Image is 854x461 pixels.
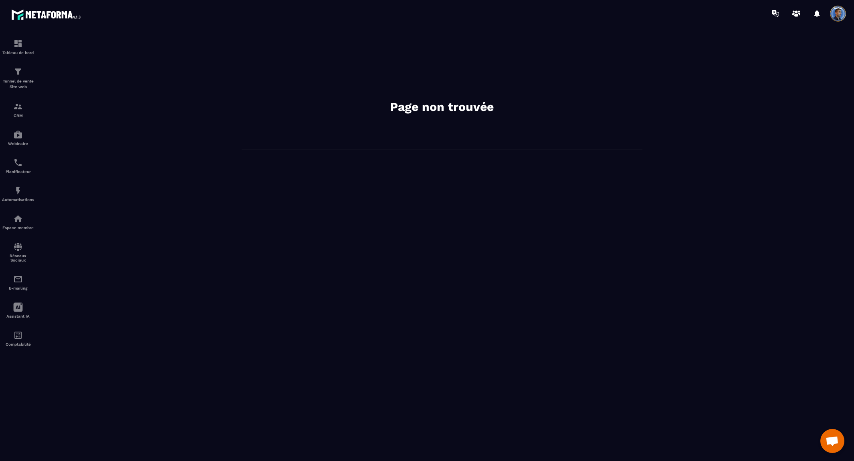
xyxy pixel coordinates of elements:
[13,158,23,167] img: scheduler
[2,324,34,352] a: accountantaccountantComptabilité
[2,314,34,318] p: Assistant IA
[13,130,23,139] img: automations
[13,186,23,195] img: automations
[2,141,34,146] p: Webinaire
[820,429,844,453] div: Ouvrir le chat
[2,268,34,296] a: emailemailE-mailing
[2,61,34,96] a: formationformationTunnel de vente Site web
[2,96,34,124] a: formationformationCRM
[2,236,34,268] a: social-networksocial-networkRéseaux Sociaux
[2,208,34,236] a: automationsautomationsEspace membre
[13,39,23,48] img: formation
[322,99,562,115] h2: Page non trouvée
[13,102,23,111] img: formation
[2,254,34,262] p: Réseaux Sociaux
[2,79,34,90] p: Tunnel de vente Site web
[2,169,34,174] p: Planificateur
[2,296,34,324] a: Assistant IA
[2,225,34,230] p: Espace membre
[13,67,23,76] img: formation
[2,197,34,202] p: Automatisations
[2,152,34,180] a: schedulerschedulerPlanificateur
[2,124,34,152] a: automationsautomationsWebinaire
[2,50,34,55] p: Tableau de bord
[13,274,23,284] img: email
[13,330,23,340] img: accountant
[13,214,23,223] img: automations
[2,180,34,208] a: automationsautomationsAutomatisations
[13,242,23,252] img: social-network
[2,33,34,61] a: formationformationTableau de bord
[2,113,34,118] p: CRM
[2,342,34,346] p: Comptabilité
[2,286,34,290] p: E-mailing
[11,7,83,22] img: logo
